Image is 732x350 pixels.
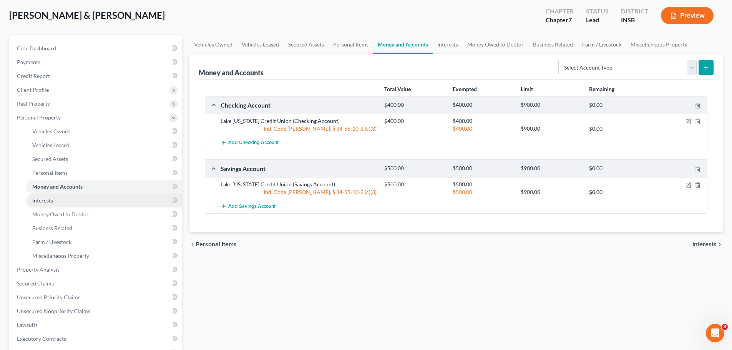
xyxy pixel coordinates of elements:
a: Vehicles Owned [189,35,237,54]
a: Money Owed to Debtor [26,207,182,221]
a: Vehicles Leased [26,138,182,152]
div: Chapter [546,7,574,16]
a: Interests [433,35,463,54]
span: Interests [32,197,53,204]
span: Vehicles Owned [32,128,71,134]
strong: Remaining [589,86,614,92]
a: Money and Accounts [373,35,433,54]
div: INSB [621,16,649,25]
div: $500.00 [449,165,517,172]
span: Case Dashboard [17,45,56,51]
strong: Exempted [453,86,477,92]
a: Personal Items [26,166,182,180]
span: Miscellaneous Property [32,252,89,259]
a: Farm / Livestock [26,235,182,249]
div: $0.00 [585,125,653,133]
div: $900.00 [517,188,585,196]
div: $400.00 [449,117,517,125]
span: Personal Items [32,169,68,176]
a: Farm / Livestock [578,35,626,54]
span: Money and Accounts [32,183,83,190]
span: Payments [17,59,40,65]
div: $0.00 [585,188,653,196]
div: Savings Account [217,164,380,173]
span: Interests [692,241,717,247]
a: Miscellaneous Property [626,35,692,54]
div: $900.00 [517,165,585,172]
span: Credit Report [17,73,50,79]
div: $500.00 [380,181,448,188]
button: chevron_left Personal Items [189,241,237,247]
a: Personal Items [329,35,373,54]
span: Money Owed to Debtor [32,211,89,217]
div: $0.00 [585,165,653,172]
div: $0.00 [585,101,653,109]
a: Business Related [26,221,182,235]
div: Ind. Code [PERSON_NAME]. § 34-55-10-2 (c)(3) [217,188,380,196]
span: 3 [722,324,728,330]
a: Lawsuits [11,318,182,332]
span: Business Related [32,225,72,231]
div: Chapter [546,16,574,25]
div: $400.00 [380,117,448,125]
div: $900.00 [517,101,585,109]
button: Preview [661,7,714,24]
a: Unsecured Nonpriority Claims [11,304,182,318]
span: Unsecured Nonpriority Claims [17,308,90,314]
a: Vehicles Leased [237,35,284,54]
a: Case Dashboard [11,41,182,55]
span: Unsecured Priority Claims [17,294,80,300]
div: Ind. Code [PERSON_NAME]. § 34-55-10-2 (c)(3) [217,125,380,133]
a: Executory Contracts [11,332,182,346]
div: $500.00 [449,181,517,188]
div: Lead [586,16,609,25]
a: Money and Accounts [26,180,182,194]
span: Property Analysis [17,266,60,273]
span: Add Savings Account [228,203,276,209]
a: Miscellaneous Property [26,249,182,263]
i: chevron_left [189,241,196,247]
span: Personal Property [17,114,61,121]
a: Secured Claims [11,277,182,290]
div: Checking Account [217,101,380,109]
a: Vehicles Owned [26,124,182,138]
a: Property Analysis [11,263,182,277]
button: Add Checking Account [221,136,279,150]
a: Unsecured Priority Claims [11,290,182,304]
i: chevron_right [717,241,723,247]
div: $400.00 [449,125,517,133]
span: Secured Claims [17,280,54,287]
div: $400.00 [380,101,448,109]
span: Farm / Livestock [32,239,71,245]
span: Vehicles Leased [32,142,70,148]
div: Lake [US_STATE] Credit Union (Savings Account) [217,181,380,188]
div: Lake [US_STATE] Credit Union (Checking Account) [217,117,380,125]
span: Client Profile [17,86,49,93]
button: Add Savings Account [221,199,276,213]
div: $400.00 [449,101,517,109]
span: 7 [568,16,572,23]
a: Business Related [528,35,578,54]
a: Secured Assets [284,35,329,54]
a: Credit Report [11,69,182,83]
span: [PERSON_NAME] & [PERSON_NAME] [9,10,165,21]
span: Personal Items [196,241,237,247]
a: Payments [11,55,182,69]
a: Secured Assets [26,152,182,166]
button: Interests chevron_right [692,241,723,247]
div: $500.00 [449,188,517,196]
div: $900.00 [517,125,585,133]
div: District [621,7,649,16]
span: Add Checking Account [228,140,279,146]
span: Lawsuits [17,322,38,328]
div: Money and Accounts [199,68,264,77]
strong: Limit [521,86,533,92]
strong: Total Value [384,86,411,92]
a: Interests [26,194,182,207]
span: Real Property [17,100,50,107]
span: Executory Contracts [17,335,66,342]
a: Money Owed to Debtor [463,35,528,54]
div: Status [586,7,609,16]
div: $500.00 [380,165,448,172]
iframe: Intercom live chat [706,324,724,342]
